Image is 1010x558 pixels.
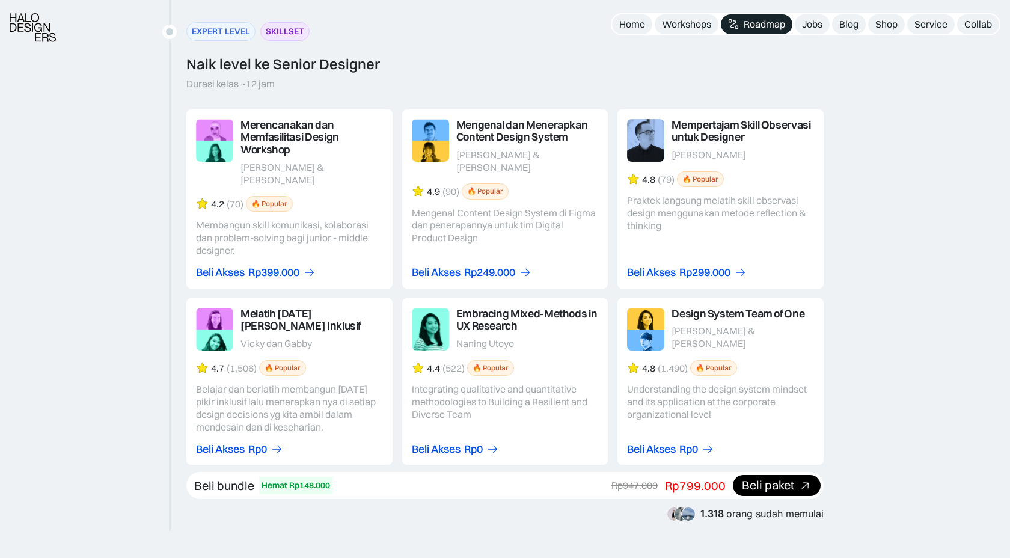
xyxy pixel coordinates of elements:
[262,479,330,492] div: Hemat Rp148.000
[795,14,830,34] a: Jobs
[194,478,254,494] div: Beli bundle
[412,443,499,456] a: Beli AksesRp0
[464,266,515,279] div: Rp249.000
[700,507,724,520] span: 1.318
[619,18,645,31] div: Home
[412,266,531,279] a: Beli AksesRp249.000
[248,266,299,279] div: Rp399.000
[700,508,824,520] div: orang sudah memulai
[655,14,718,34] a: Workshops
[186,55,380,73] div: Naik level ke Senior Designer
[627,443,714,456] a: Beli AksesRp0
[832,14,866,34] a: Blog
[266,25,304,38] div: SKILLSET
[868,14,905,34] a: Shop
[665,478,726,494] div: Rp799.000
[914,18,947,31] div: Service
[464,443,483,456] div: Rp0
[186,78,275,90] div: Durasi kelas ~12 jam
[196,266,316,279] a: Beli AksesRp399.000
[186,472,824,499] a: Beli bundleHemat Rp148.000Rp947.000Rp799.000Beli paket
[612,14,652,34] a: Home
[196,443,245,456] div: Beli Akses
[907,14,955,34] a: Service
[662,18,711,31] div: Workshops
[196,443,283,456] a: Beli AksesRp0
[412,266,461,279] div: Beli Akses
[744,18,785,31] div: Roadmap
[679,443,698,456] div: Rp0
[957,14,999,34] a: Collab
[412,443,461,456] div: Beli Akses
[964,18,992,31] div: Collab
[192,25,250,38] div: EXPERT LEVEL
[196,266,245,279] div: Beli Akses
[627,266,747,279] a: Beli AksesRp299.000
[248,443,267,456] div: Rp0
[679,266,730,279] div: Rp299.000
[627,443,676,456] div: Beli Akses
[802,18,822,31] div: Jobs
[627,266,676,279] div: Beli Akses
[839,18,858,31] div: Blog
[875,18,898,31] div: Shop
[721,14,792,34] a: Roadmap
[611,479,658,492] div: Rp947.000
[742,479,794,492] div: Beli paket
